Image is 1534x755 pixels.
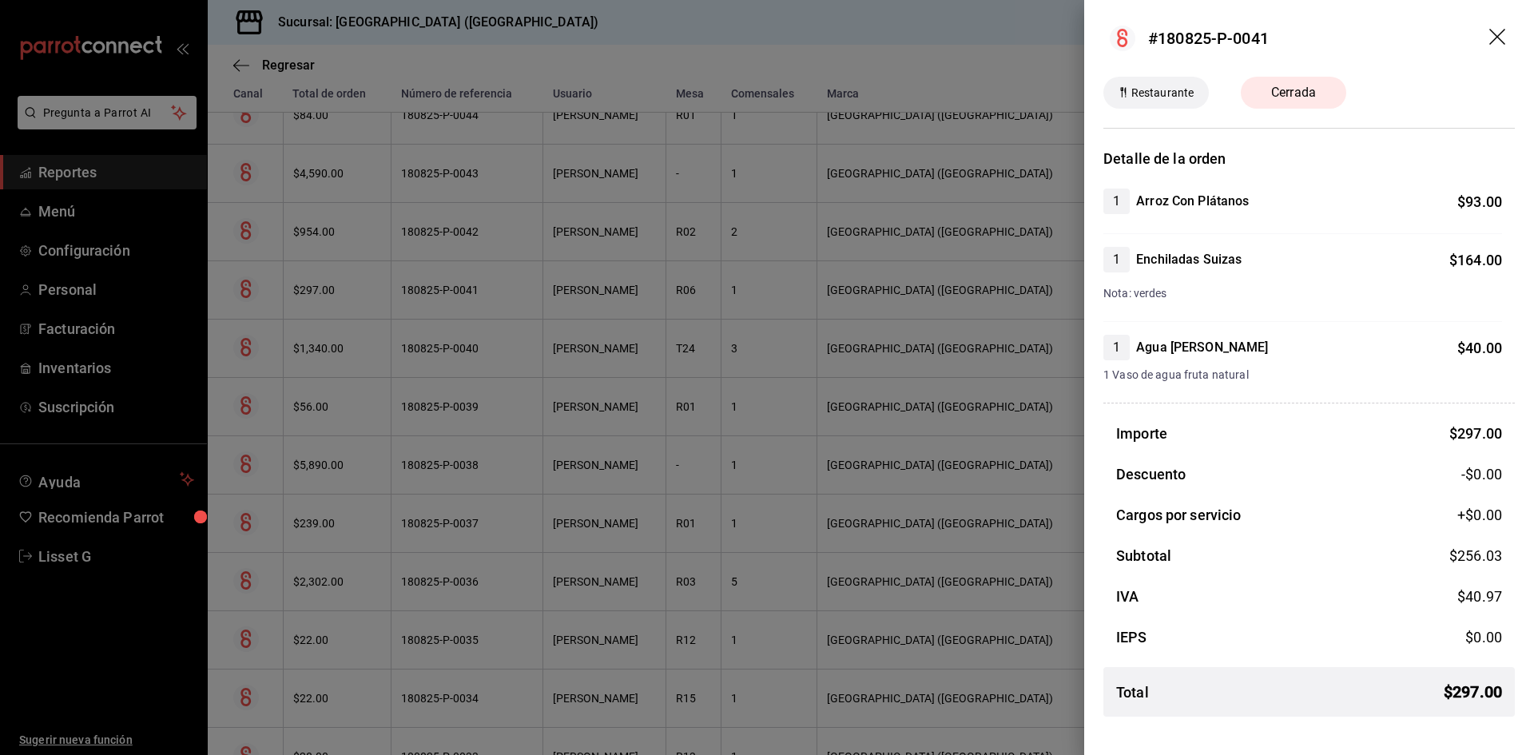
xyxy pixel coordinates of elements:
[1116,586,1139,607] h3: IVA
[1262,83,1325,102] span: Cerrada
[1103,148,1515,169] h3: Detalle de la orden
[1116,463,1186,485] h3: Descuento
[1457,504,1502,526] span: +$ 0.00
[1136,192,1249,211] h4: Arroz Con Plátanos
[1116,504,1242,526] h3: Cargos por servicio
[1116,545,1171,566] h3: Subtotal
[1489,29,1508,48] button: drag
[1457,193,1502,210] span: $ 93.00
[1103,250,1130,269] span: 1
[1103,338,1130,357] span: 1
[1457,340,1502,356] span: $ 40.00
[1116,681,1149,703] h3: Total
[1457,588,1502,605] span: $ 40.97
[1103,192,1130,211] span: 1
[1136,250,1242,269] h4: Enchiladas Suizas
[1116,423,1167,444] h3: Importe
[1103,287,1167,300] span: Nota: verdes
[1148,26,1269,50] div: #180825-P-0041
[1103,367,1502,383] span: 1 Vaso de agua fruta natural
[1449,425,1502,442] span: $ 297.00
[1136,338,1268,357] h4: Agua [PERSON_NAME]
[1449,547,1502,564] span: $ 256.03
[1444,680,1502,704] span: $ 297.00
[1465,629,1502,646] span: $ 0.00
[1116,626,1147,648] h3: IEPS
[1125,85,1200,101] span: Restaurante
[1449,252,1502,268] span: $ 164.00
[1461,463,1502,485] span: -$0.00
